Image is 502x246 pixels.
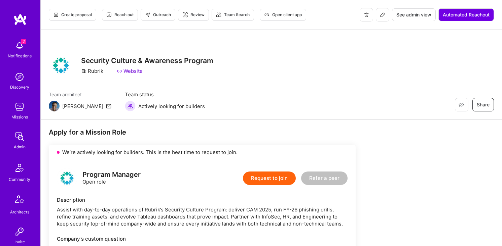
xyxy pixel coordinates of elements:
[125,101,136,111] img: Actively looking for builders
[14,143,26,150] div: Admin
[57,196,348,203] div: Description
[10,84,29,91] div: Discovery
[81,56,213,65] h3: Security Culture & Awareness Program
[49,53,73,78] img: Company Logo
[264,12,302,18] span: Open client app
[182,12,205,18] span: Review
[82,171,141,185] div: Open role
[9,176,30,183] div: Community
[117,67,143,75] a: Website
[49,9,96,21] button: Create proposal
[301,171,348,185] button: Refer a peer
[49,145,356,160] div: We’re actively looking for builders. This is the best time to request to join.
[57,235,348,242] div: Company’s custom question
[477,101,490,108] span: Share
[11,113,28,120] div: Missions
[10,208,29,215] div: Architects
[182,12,188,17] i: icon Targeter
[62,103,103,110] div: [PERSON_NAME]
[13,70,26,84] img: discovery
[11,192,28,208] img: Architects
[243,171,296,185] button: Request to join
[49,128,356,137] div: Apply for a Mission Role
[459,102,464,107] i: icon EyeClosed
[106,103,111,109] i: icon Mail
[57,206,348,227] div: Assist with day-to-day operations of Rubrik’s Security Culture Program: deliver CAM 2025, run FY-...
[106,12,134,18] span: Reach out
[13,225,26,238] img: Invite
[178,9,209,21] button: Review
[125,91,205,98] span: Team status
[216,12,250,18] span: Team Search
[260,9,306,21] button: Open client app
[472,98,494,111] button: Share
[82,171,141,178] div: Program Manager
[11,160,28,176] img: Community
[14,238,25,245] div: Invite
[8,52,32,59] div: Notifications
[13,13,27,26] img: logo
[392,8,436,21] button: See admin view
[13,130,26,143] img: admin teamwork
[13,100,26,113] img: teamwork
[141,9,175,21] button: Outreach
[49,91,111,98] span: Team architect
[102,9,138,21] button: Reach out
[21,39,26,44] span: 2
[53,12,92,18] span: Create proposal
[13,39,26,52] img: bell
[145,12,171,18] span: Outreach
[81,67,103,75] div: Rubrik
[438,8,494,21] button: Automated Reachout
[396,11,431,18] span: See admin view
[443,11,490,18] span: Automated Reachout
[138,103,205,110] span: Actively looking for builders
[57,168,77,188] img: logo
[49,101,60,111] img: Team Architect
[81,68,86,74] i: icon CompanyGray
[53,12,59,17] i: icon Proposal
[212,9,254,21] button: Team Search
